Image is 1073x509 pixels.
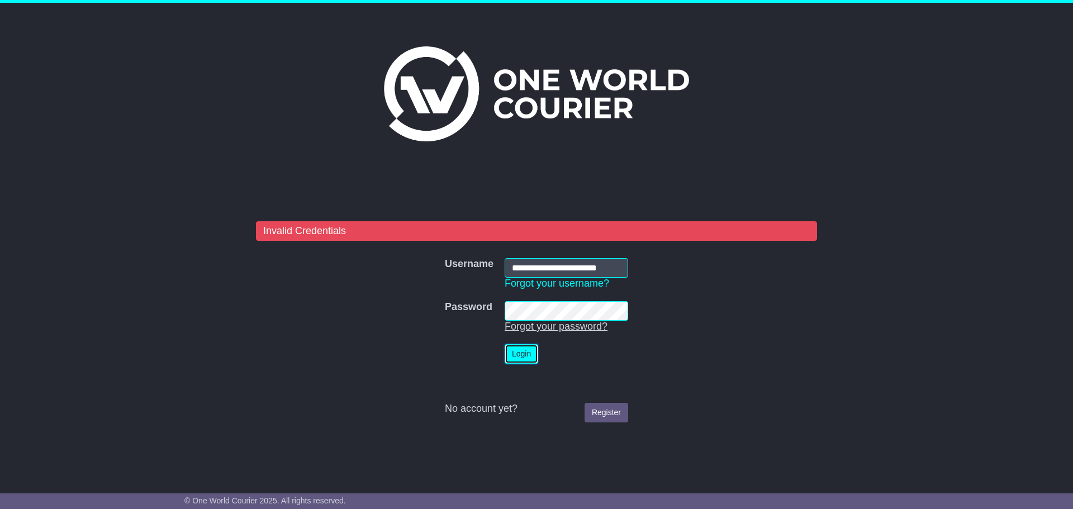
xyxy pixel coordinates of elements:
[505,344,538,364] button: Login
[256,221,817,241] div: Invalid Credentials
[445,301,492,313] label: Password
[445,403,628,415] div: No account yet?
[184,496,346,505] span: © One World Courier 2025. All rights reserved.
[505,278,609,289] a: Forgot your username?
[505,321,607,332] a: Forgot your password?
[445,258,493,270] label: Username
[585,403,628,422] a: Register
[384,46,689,141] img: One World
